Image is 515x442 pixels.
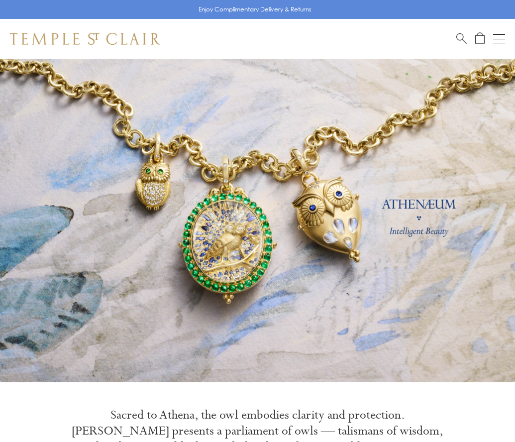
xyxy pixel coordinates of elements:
button: Open navigation [493,33,505,45]
a: Search [456,32,467,45]
a: Open Shopping Bag [475,32,485,45]
p: Enjoy Complimentary Delivery & Returns [199,4,311,14]
img: Temple St. Clair [10,33,160,45]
